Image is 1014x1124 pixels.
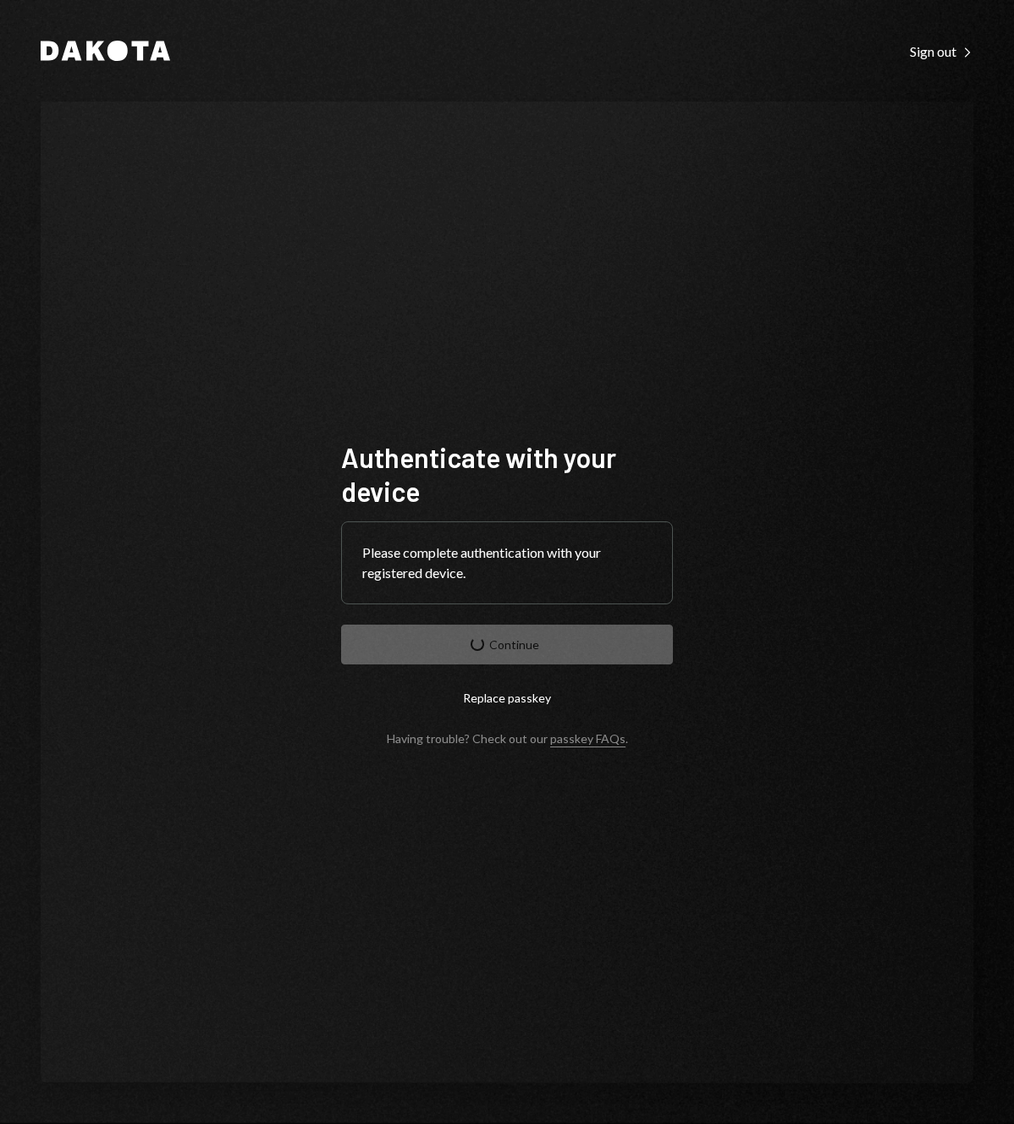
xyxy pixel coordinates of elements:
a: Sign out [910,41,973,60]
a: passkey FAQs [550,731,625,747]
div: Sign out [910,43,973,60]
button: Replace passkey [341,678,673,718]
h1: Authenticate with your device [341,440,673,508]
div: Having trouble? Check out our . [387,731,628,746]
div: Please complete authentication with your registered device. [362,543,652,583]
